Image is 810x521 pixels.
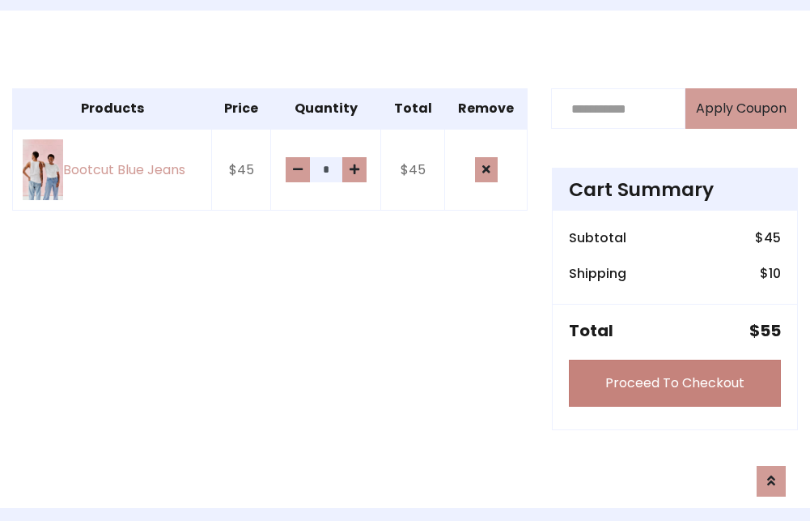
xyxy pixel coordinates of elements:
th: Total [381,89,444,130]
th: Remove [444,89,527,130]
h5: $ [749,321,781,340]
span: 45 [764,228,781,247]
button: Apply Coupon [685,88,797,129]
th: Quantity [271,89,381,130]
h6: $ [755,230,781,246]
h6: Subtotal [569,230,626,246]
th: Products [13,89,212,130]
td: $45 [212,129,271,210]
h6: Shipping [569,266,626,281]
span: 10 [769,264,781,283]
td: $45 [381,129,444,210]
th: Price [212,89,271,130]
a: Proceed To Checkout [569,360,781,407]
h4: Cart Summary [569,178,781,201]
h6: $ [760,266,781,281]
span: 55 [760,319,781,342]
h5: Total [569,321,613,340]
a: Bootcut Blue Jeans [23,139,201,200]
